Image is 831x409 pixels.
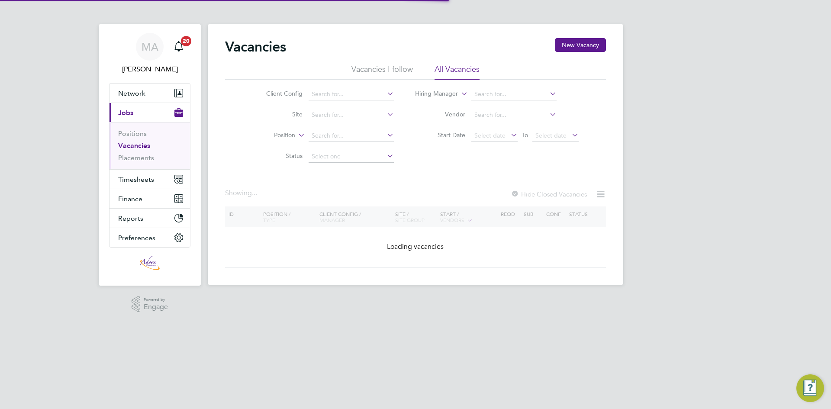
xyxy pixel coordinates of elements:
[245,131,295,140] label: Position
[118,154,154,162] a: Placements
[435,64,480,80] li: All Vacancies
[555,38,606,52] button: New Vacancy
[110,122,190,169] div: Jobs
[415,131,465,139] label: Start Date
[511,190,587,198] label: Hide Closed Vacancies
[309,130,394,142] input: Search for...
[225,38,286,55] h2: Vacancies
[140,256,160,270] img: adore-recruitment-logo-retina.png
[181,36,191,46] span: 20
[471,88,557,100] input: Search for...
[408,90,458,98] label: Hiring Manager
[309,88,394,100] input: Search for...
[118,89,145,97] span: Network
[471,109,557,121] input: Search for...
[110,228,190,247] button: Preferences
[351,64,413,80] li: Vacancies I follow
[253,110,303,118] label: Site
[109,64,190,74] span: Michelle Aldridge
[253,152,303,160] label: Status
[110,209,190,228] button: Reports
[118,214,143,222] span: Reports
[519,129,531,141] span: To
[118,234,155,242] span: Preferences
[118,129,147,138] a: Positions
[118,109,133,117] span: Jobs
[309,109,394,121] input: Search for...
[535,132,567,139] span: Select date
[110,189,190,208] button: Finance
[225,189,259,198] div: Showing
[252,189,257,197] span: ...
[110,84,190,103] button: Network
[109,33,190,74] a: MA[PERSON_NAME]
[144,303,168,311] span: Engage
[118,175,154,184] span: Timesheets
[474,132,506,139] span: Select date
[118,142,150,150] a: Vacancies
[253,90,303,97] label: Client Config
[144,296,168,303] span: Powered by
[132,296,168,312] a: Powered byEngage
[109,256,190,270] a: Go to home page
[110,170,190,189] button: Timesheets
[110,103,190,122] button: Jobs
[796,374,824,402] button: Engage Resource Center
[309,151,394,163] input: Select one
[118,195,142,203] span: Finance
[415,110,465,118] label: Vendor
[99,24,201,286] nav: Main navigation
[142,41,158,52] span: MA
[170,33,187,61] a: 20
